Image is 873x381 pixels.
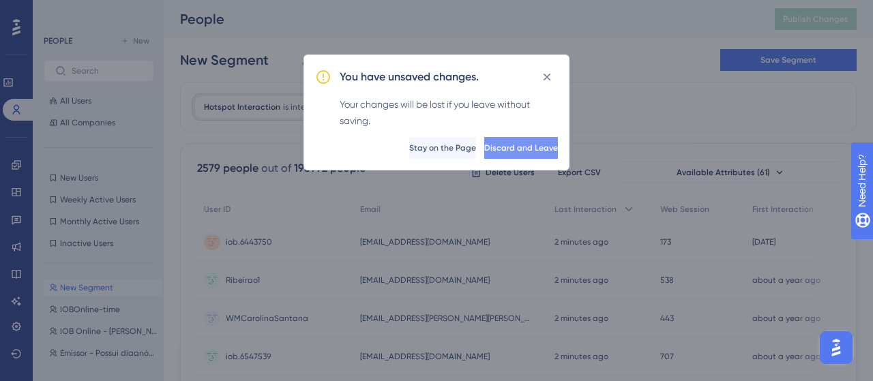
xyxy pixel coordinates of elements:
span: Need Help? [32,3,85,20]
iframe: UserGuiding AI Assistant Launcher [816,327,857,368]
span: Stay on the Page [409,142,476,153]
span: Discard and Leave [484,142,558,153]
div: Your changes will be lost if you leave without saving. [340,96,558,129]
h2: You have unsaved changes. [340,69,479,85]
